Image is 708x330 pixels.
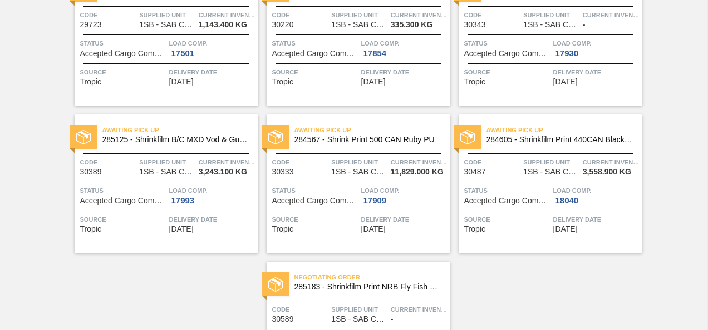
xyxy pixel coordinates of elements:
a: Load Comp.17854 [361,38,448,58]
span: Status [80,38,166,49]
span: 07/31/2025 [361,78,386,86]
span: Load Comp. [361,38,448,49]
span: Load Comp. [169,38,255,49]
div: 17909 [361,196,389,205]
img: status [268,277,283,292]
span: 1SB - SAB Chamdor Brewery [139,168,195,176]
span: 1SB - SAB Chamdor Brewery [331,21,387,29]
span: Source [464,67,550,78]
span: 285125 - Shrinkfilm B/C MXD Vod & Guarana Can [102,136,249,144]
span: Load Comp. [169,185,255,196]
div: 17854 [361,49,389,58]
span: 29723 [80,21,102,29]
span: 30389 [80,168,102,176]
span: Status [80,185,166,196]
span: 08/08/2025 [361,225,386,233]
span: Accepted Cargo Composition [272,49,358,58]
span: Tropic [272,225,293,233]
span: - [391,315,394,323]
span: Delivery Date [169,67,255,78]
a: Load Comp.18040 [553,185,640,205]
span: Supplied Unit [139,157,196,168]
span: Load Comp. [553,38,640,49]
span: Source [80,214,166,225]
span: Delivery Date [553,214,640,225]
span: Current inventory [391,9,448,21]
span: 08/03/2025 [169,225,194,233]
span: Tropic [80,225,101,233]
span: Tropic [464,78,485,86]
span: Current inventory [583,157,640,168]
span: Current inventory [391,304,448,315]
span: Delivery Date [553,67,640,78]
span: 3,243.100 KG [199,168,247,176]
span: 284605 - Shrinkfilm Print 440CAN Black Crown G&D [486,136,633,144]
span: Source [80,67,166,78]
div: 17993 [169,196,197,205]
span: Supplied Unit [139,9,196,21]
span: Current inventory [583,9,640,21]
span: Delivery Date [169,214,255,225]
span: 30333 [272,168,294,176]
a: statusAwaiting Pick Up284605 - Shrinkfilm Print 440CAN Black Crown G&DCode30487Supplied Unit1SB -... [450,114,642,253]
img: status [76,130,91,144]
span: Tropic [464,225,485,233]
span: 3,558.900 KG [583,168,631,176]
span: Code [464,157,521,168]
span: 284567 - Shrink Print 500 CAN Ruby PU [294,136,441,144]
span: Code [80,157,137,168]
span: - [583,21,586,29]
div: 18040 [553,196,581,205]
img: status [268,130,283,144]
div: 17930 [553,49,581,58]
span: Tropic [80,78,101,86]
span: Code [272,9,329,21]
span: Negotiating Order [294,272,450,283]
span: 335.300 KG [391,21,433,29]
span: Tropic [272,78,293,86]
span: Accepted Cargo Composition [464,197,550,205]
span: Awaiting Pick Up [486,124,642,136]
span: Accepted Cargo Composition [80,197,166,205]
span: Status [464,185,550,196]
span: Delivery Date [361,67,448,78]
span: 1SB - SAB Chamdor Brewery [523,21,579,29]
span: Current inventory [391,157,448,168]
a: statusAwaiting Pick Up285125 - Shrinkfilm B/C MXD Vod & Guarana CanCode30389Supplied Unit1SB - SA... [66,114,258,253]
span: Code [272,157,329,168]
span: 30343 [464,21,486,29]
div: 17501 [169,49,197,58]
span: 1SB - SAB Chamdor Brewery [523,168,579,176]
span: Code [272,304,329,315]
span: 1,143.400 KG [199,21,247,29]
span: Current inventory [199,9,255,21]
span: Accepted Cargo Composition [80,49,166,58]
span: 1SB - SAB Chamdor Brewery [139,21,195,29]
a: Load Comp.17930 [553,38,640,58]
span: Accepted Cargo Composition [272,197,358,205]
img: status [460,130,475,144]
span: 08/10/2025 [553,225,578,233]
span: Supplied Unit [523,157,580,168]
span: Supplied Unit [331,157,388,168]
span: 285183 - Shrinkfilm Print NRB Fly Fish Lemon PU [294,283,441,291]
a: Load Comp.17993 [169,185,255,205]
span: Supplied Unit [523,9,580,21]
span: Code [80,9,137,21]
span: Supplied Unit [331,304,388,315]
span: Accepted Cargo Composition [464,49,550,58]
span: Source [272,67,358,78]
span: 08/02/2025 [553,78,578,86]
span: Supplied Unit [331,9,388,21]
span: Status [272,185,358,196]
span: Code [464,9,521,21]
span: Status [272,38,358,49]
a: statusAwaiting Pick Up284567 - Shrink Print 500 CAN Ruby PUCode30333Supplied Unit1SB - SAB Chamdo... [258,114,450,253]
a: Load Comp.17909 [361,185,448,205]
span: 1SB - SAB Chamdor Brewery [331,168,387,176]
span: Awaiting Pick Up [102,124,258,136]
span: 1SB - SAB Chamdor Brewery [331,315,387,323]
span: Delivery Date [361,214,448,225]
span: 30487 [464,168,486,176]
span: Load Comp. [553,185,640,196]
